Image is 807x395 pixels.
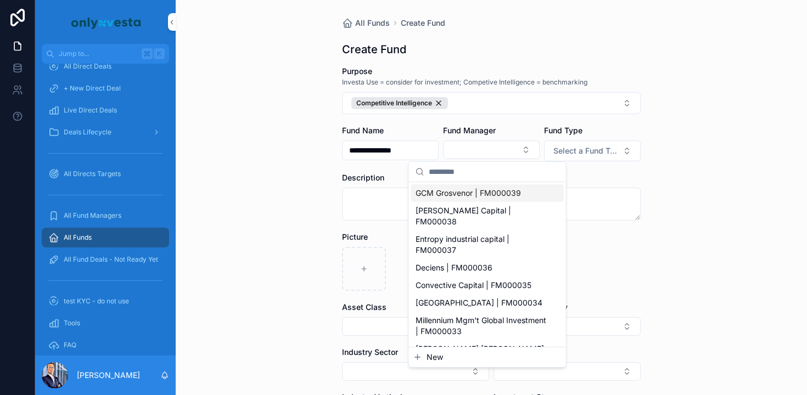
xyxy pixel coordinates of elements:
[64,233,92,242] span: All Funds
[35,64,176,356] div: scrollable content
[342,302,386,312] span: Asset Class
[416,343,546,376] span: [PERSON_NAME] [PERSON_NAME] ([GEOGRAPHIC_DATA]) | FM000032
[42,164,169,184] a: All Directs Targets
[416,234,546,256] span: Entropy industrial capital | FM000037
[42,57,169,76] a: All Direct Deals
[416,205,546,227] span: [PERSON_NAME] Capital | FM000038
[42,122,169,142] a: Deals Lifecycle
[494,317,641,336] button: Select Button
[64,62,111,71] span: All Direct Deals
[42,78,169,98] a: + New Direct Deal
[409,182,566,347] div: Suggestions
[342,66,372,76] span: Purpose
[553,145,618,156] span: Select a Fund Type
[64,297,129,306] span: test KYC - do not use
[342,126,384,135] span: Fund Name
[42,335,169,355] a: FAQ
[64,341,76,349] span: FAQ
[42,44,169,64] button: Jump to...K
[443,126,496,135] span: Fund Manager
[342,42,406,57] h1: Create Fund
[342,347,398,357] span: Industry Sector
[64,84,121,93] span: + New Direct Deal
[77,370,140,381] p: [PERSON_NAME]
[342,232,368,241] span: Picture
[64,255,158,264] span: All Fund Deals - Not Ready Yet
[356,99,432,108] span: Competitive Intelligence
[544,140,641,161] button: Select Button
[544,126,582,135] span: Fund Type
[64,170,121,178] span: All Directs Targets
[351,97,448,109] button: Unselect 1
[342,18,390,29] a: All Funds
[355,18,390,29] span: All Funds
[443,140,540,159] button: Select Button
[401,18,445,29] a: Create Fund
[342,317,489,336] button: Select Button
[416,188,521,199] span: GCM Grosvenor | FM000039
[416,297,542,308] span: [GEOGRAPHIC_DATA] | FM000034
[342,362,489,381] button: Select Button
[342,173,384,182] span: Description
[64,106,117,115] span: Live Direct Deals
[416,315,546,337] span: Millennium Mgm't Global Investment | FM000033
[42,250,169,269] a: All Fund Deals - Not Ready Yet
[413,352,562,363] button: New
[42,228,169,247] a: All Funds
[64,211,121,220] span: All Fund Managers
[494,362,641,381] button: Select Button
[416,280,531,291] span: Convective Capital | FM000035
[59,49,137,58] span: Jump to...
[64,319,80,328] span: Tools
[42,313,169,333] a: Tools
[42,206,169,225] a: All Fund Managers
[155,49,164,58] span: K
[42,291,169,311] a: test KYC - do not use
[342,92,641,114] button: Select Button
[64,128,111,137] span: Deals Lifecycle
[416,262,492,273] span: Deciens | FM000036
[342,78,587,87] span: Investa Use = consider for investment; Competive Intelligence = benchmarking
[42,100,169,120] a: Live Direct Deals
[69,13,142,31] img: App logo
[427,352,443,363] span: New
